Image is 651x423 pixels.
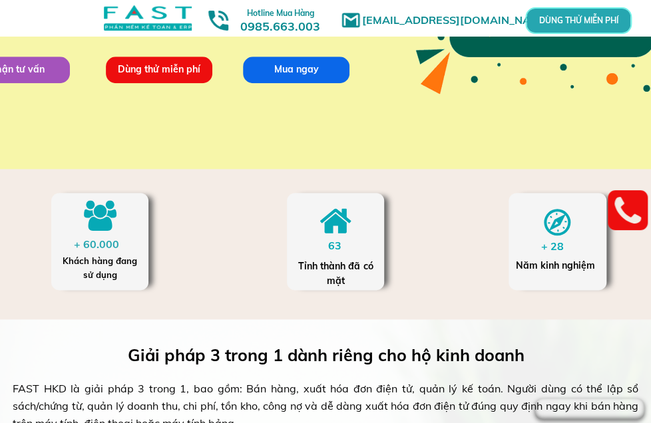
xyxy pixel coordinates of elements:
[541,238,576,255] div: + 28
[362,12,558,29] h1: [EMAIL_ADDRESS][DOMAIN_NAME]
[297,259,374,289] div: Tỉnh thành đã có mặt
[327,237,353,255] div: 63
[241,56,352,84] p: Mua ngay
[516,258,599,273] div: Năm kinh nghiệm
[247,8,314,18] span: Hotline Mua Hàng
[128,342,544,368] h3: Giải pháp 3 trong 1 dành riêng cho hộ kinh doanh
[74,236,126,253] div: + 60.000
[104,56,215,84] p: Dùng thử miễn phí
[226,5,335,33] h3: 0985.663.003
[59,254,142,282] div: Khách hàng đang sử dụng
[546,13,610,28] p: DÙNG THỬ MIỄN PHÍ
